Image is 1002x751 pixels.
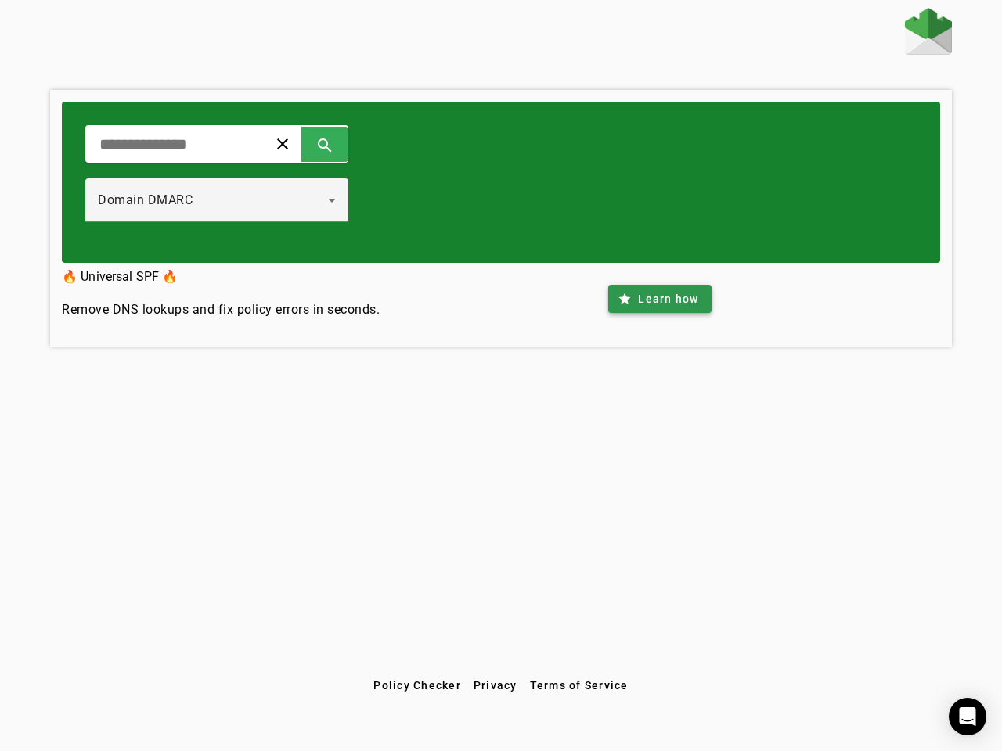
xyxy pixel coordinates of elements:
button: Learn how [608,285,711,313]
button: Privacy [467,671,524,699]
button: Terms of Service [524,671,635,699]
h4: Remove DNS lookups and fix policy errors in seconds. [62,300,380,319]
h3: 🔥 Universal SPF 🔥 [62,266,380,288]
span: Terms of Service [530,679,629,692]
span: Domain DMARC [98,192,193,207]
span: Policy Checker [373,679,461,692]
span: Learn how [638,291,698,307]
div: Open Intercom Messenger [949,698,986,735]
img: Fraudmarc Logo [905,8,952,55]
button: Policy Checker [367,671,467,699]
span: Privacy [474,679,517,692]
a: Home [905,8,952,59]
